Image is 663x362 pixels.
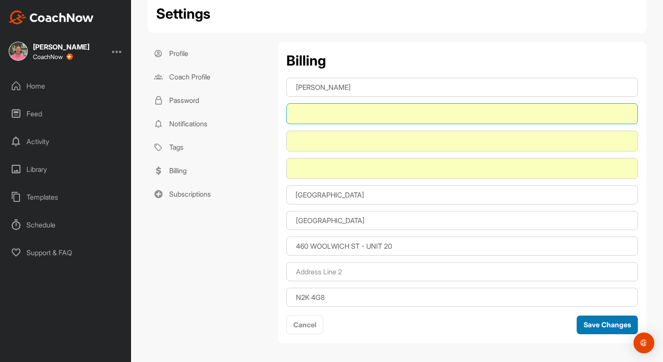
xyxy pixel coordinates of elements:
[9,42,28,61] img: square_69456c641b2a8a925e4c4977c621dbf3.jpg
[286,262,638,281] input: Address Line 2
[286,237,638,256] input: Address Line 1
[296,109,628,118] iframe: Secure card number input frame
[5,186,127,208] div: Templates
[148,89,269,112] a: Password
[5,158,127,180] div: Library
[148,135,269,159] a: Tags
[33,53,73,60] div: CoachNow
[5,103,127,125] div: Feed
[148,112,269,135] a: Notifications
[5,75,127,97] div: Home
[296,137,628,145] iframe: Secure expiration date input frame
[5,131,127,152] div: Activity
[633,332,654,353] div: Open Intercom Messenger
[9,10,94,24] img: CoachNow
[286,78,638,97] input: Name on Card
[296,164,628,172] iframe: Secure CVC input frame
[148,65,269,89] a: Coach Profile
[156,3,210,24] h2: Settings
[286,316,323,334] button: Cancel
[33,43,89,50] div: [PERSON_NAME]
[286,211,638,230] input: Town or City
[148,159,269,182] a: Billing
[148,42,269,65] a: Profile
[5,214,127,236] div: Schedule
[286,288,638,307] input: Postal Code
[148,182,269,206] a: Subscriptions
[286,185,638,204] input: Country
[577,316,638,334] button: Save Changes
[5,242,127,263] div: Support & FAQ
[286,50,326,71] h2: Billing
